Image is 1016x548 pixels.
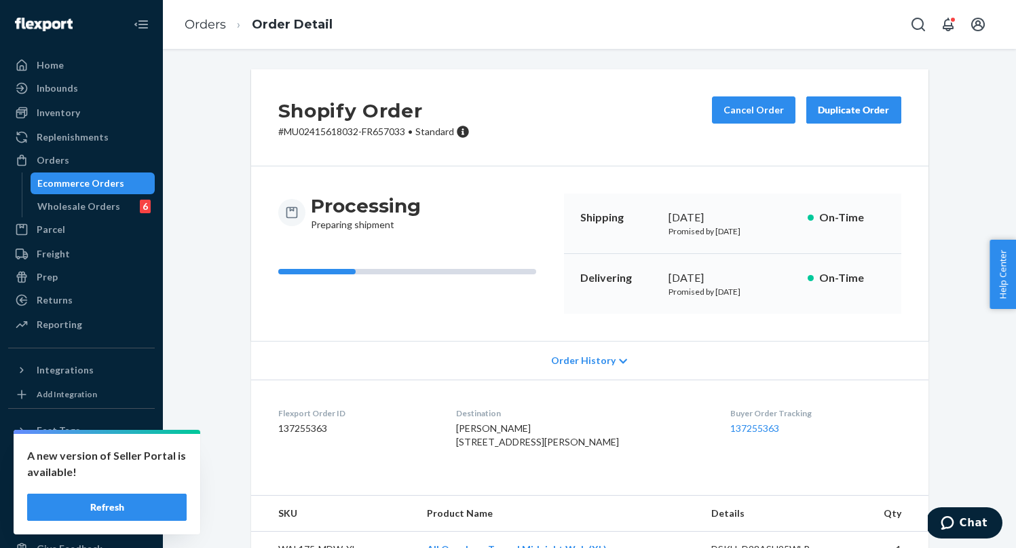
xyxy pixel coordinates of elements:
a: 137255363 [730,422,779,434]
div: Fast Tags [37,424,80,437]
div: Reporting [37,318,82,331]
button: Open Search Box [905,11,932,38]
dd: 137255363 [278,422,435,435]
a: Wholesale Orders6 [31,196,155,217]
span: Order History [551,354,616,367]
dt: Flexport Order ID [278,407,435,419]
a: Inbounds [8,77,155,99]
span: [PERSON_NAME] [STREET_ADDRESS][PERSON_NAME] [456,422,619,447]
button: Help Center [990,240,1016,309]
button: Duplicate Order [806,96,901,124]
a: Parcel [8,219,155,240]
p: On-Time [819,210,885,225]
dt: Buyer Order Tracking [730,407,901,419]
div: Integrations [37,363,94,377]
h3: Processing [311,194,421,218]
button: Fast Tags [8,420,155,441]
button: Refresh [27,494,187,521]
ol: breadcrumbs [174,5,343,45]
p: On-Time [819,270,885,286]
th: Product Name [416,496,701,532]
div: Prep [37,270,58,284]
div: Ecommerce Orders [37,177,124,190]
a: Freight [8,243,155,265]
iframe: Opens a widget where you can chat to one of our agents [928,507,1002,541]
a: Add Integration [8,386,155,403]
div: Freight [37,247,70,261]
span: Standard [415,126,454,137]
button: Cancel Order [712,96,795,124]
a: Returns [8,289,155,311]
a: Order Detail [252,17,333,32]
a: Orders [8,149,155,171]
div: Inventory [37,106,80,120]
button: Talk to Support [8,492,155,513]
button: Open account menu [964,11,992,38]
span: • [408,126,413,137]
div: Replenishments [37,130,109,144]
div: Returns [37,293,73,307]
p: Shipping [580,210,658,225]
div: Duplicate Order [818,103,890,117]
p: # MU02415618032-FR657033 [278,125,470,139]
p: Promised by [DATE] [669,286,797,297]
div: Add Integration [37,388,97,400]
a: Ecommerce Orders [31,172,155,194]
a: Home [8,54,155,76]
a: Reporting [8,314,155,335]
th: Details [700,496,850,532]
div: [DATE] [669,210,797,225]
div: Parcel [37,223,65,236]
p: Promised by [DATE] [669,225,797,237]
a: Orders [185,17,226,32]
button: Open notifications [935,11,962,38]
a: Add Fast Tag [8,447,155,463]
a: Prep [8,266,155,288]
a: Replenishments [8,126,155,148]
th: SKU [251,496,416,532]
p: A new version of Seller Portal is available! [27,447,187,480]
div: Home [37,58,64,72]
div: Orders [37,153,69,167]
div: 6 [140,200,151,213]
button: Close Navigation [128,11,155,38]
a: Help Center [8,515,155,536]
p: Delivering [580,270,658,286]
a: Settings [8,469,155,490]
a: Inventory [8,102,155,124]
div: Wholesale Orders [37,200,120,213]
div: [DATE] [669,270,797,286]
dt: Destination [456,407,709,419]
th: Qty [850,496,928,532]
button: Integrations [8,359,155,381]
div: Preparing shipment [311,194,421,232]
img: Flexport logo [15,18,73,31]
div: Inbounds [37,81,78,95]
h2: Shopify Order [278,96,470,125]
